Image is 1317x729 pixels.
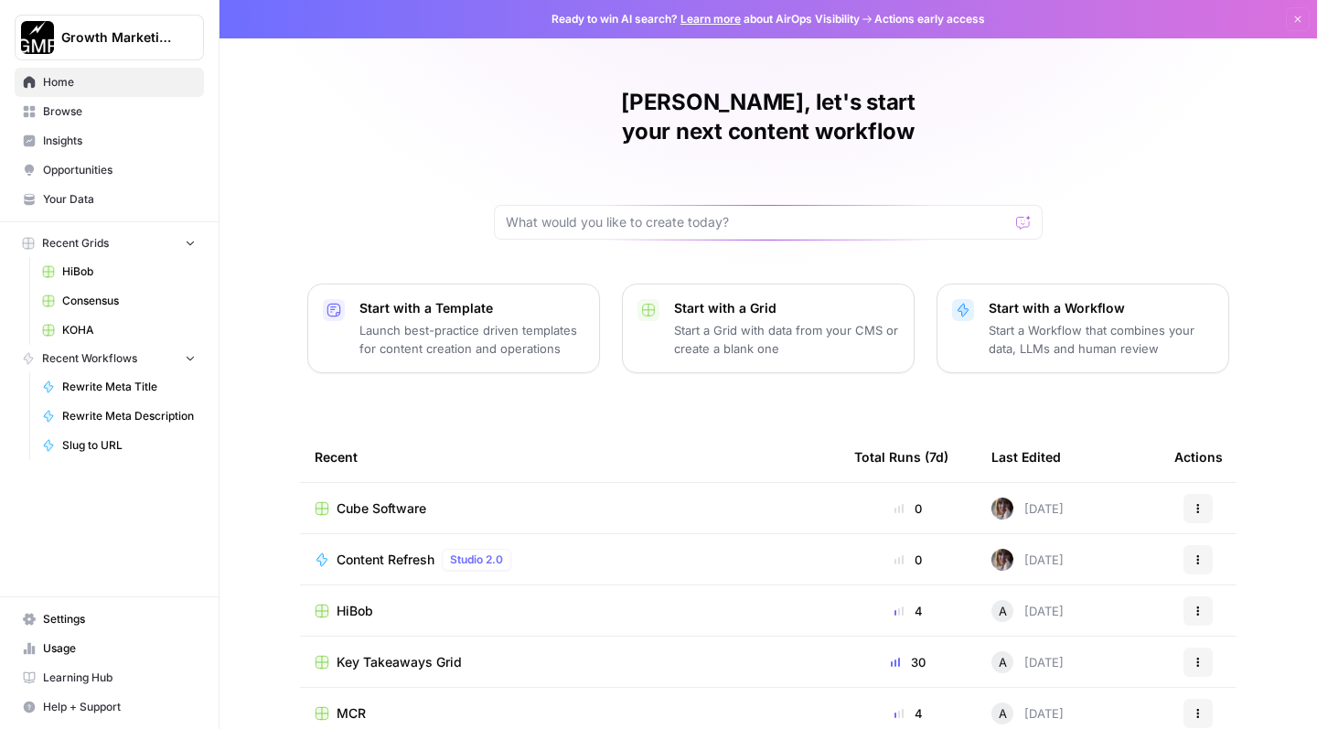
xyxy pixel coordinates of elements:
div: [DATE] [991,549,1064,571]
span: HiBob [337,602,373,620]
button: Recent Workflows [15,345,204,372]
p: Start with a Template [359,299,584,317]
a: Content RefreshStudio 2.0 [315,549,825,571]
span: Browse [43,103,196,120]
img: rw7z87w77s6b6ah2potetxv1z3h6 [991,498,1013,520]
a: Rewrite Meta Title [34,372,204,402]
span: Usage [43,640,196,657]
span: KOHA [62,322,196,338]
a: Key Takeaways Grid [315,653,825,671]
span: MCR [337,704,366,723]
a: Cube Software [315,499,825,518]
a: Learning Hub [15,663,204,692]
a: HiBob [34,257,204,286]
span: Learning Hub [43,670,196,686]
span: Ready to win AI search? about AirOps Visibility [551,11,860,27]
span: Opportunities [43,162,196,178]
span: Content Refresh [337,551,434,569]
button: Recent Grids [15,230,204,257]
span: Actions early access [874,11,985,27]
span: Insights [43,133,196,149]
span: Rewrite Meta Description [62,408,196,424]
div: 4 [854,602,962,620]
span: Settings [43,611,196,627]
span: Help + Support [43,699,196,715]
span: Slug to URL [62,437,196,454]
div: Actions [1174,432,1223,482]
span: Your Data [43,191,196,208]
div: 4 [854,704,962,723]
a: Settings [15,605,204,634]
div: [DATE] [991,651,1064,673]
span: Key Takeaways Grid [337,653,462,671]
button: Start with a TemplateLaunch best-practice driven templates for content creation and operations [307,284,600,373]
button: Workspace: Growth Marketing Pro [15,15,204,60]
button: Help + Support [15,692,204,722]
span: Home [43,74,196,91]
div: Recent [315,432,825,482]
span: Cube Software [337,499,426,518]
a: Your Data [15,185,204,214]
span: Rewrite Meta Title [62,379,196,395]
a: Slug to URL [34,431,204,460]
a: Opportunities [15,155,204,185]
span: A [999,704,1007,723]
a: KOHA [34,316,204,345]
div: [DATE] [991,498,1064,520]
span: Recent Workflows [42,350,137,367]
p: Start a Workflow that combines your data, LLMs and human review [989,321,1214,358]
div: 30 [854,653,962,671]
div: 0 [854,499,962,518]
a: Usage [15,634,204,663]
a: Insights [15,126,204,155]
div: [DATE] [991,702,1064,724]
a: Consensus [34,286,204,316]
img: rw7z87w77s6b6ah2potetxv1z3h6 [991,549,1013,571]
a: MCR [315,704,825,723]
p: Launch best-practice driven templates for content creation and operations [359,321,584,358]
a: Rewrite Meta Description [34,402,204,431]
button: Start with a WorkflowStart a Workflow that combines your data, LLMs and human review [937,284,1229,373]
span: Studio 2.0 [450,552,503,568]
span: A [999,602,1007,620]
p: Start a Grid with data from your CMS or create a blank one [674,321,899,358]
a: Learn more [680,12,741,26]
button: Start with a GridStart a Grid with data from your CMS or create a blank one [622,284,915,373]
div: [DATE] [991,600,1064,622]
span: A [999,653,1007,671]
span: Consensus [62,293,196,309]
span: HiBob [62,263,196,280]
p: Start with a Grid [674,299,899,317]
input: What would you like to create today? [506,213,1009,231]
h1: [PERSON_NAME], let's start your next content workflow [494,88,1043,146]
a: Home [15,68,204,97]
div: Last Edited [991,432,1061,482]
a: Browse [15,97,204,126]
div: 0 [854,551,962,569]
div: Total Runs (7d) [854,432,948,482]
p: Start with a Workflow [989,299,1214,317]
a: HiBob [315,602,825,620]
span: Recent Grids [42,235,109,252]
span: Growth Marketing Pro [61,28,172,47]
img: Growth Marketing Pro Logo [21,21,54,54]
